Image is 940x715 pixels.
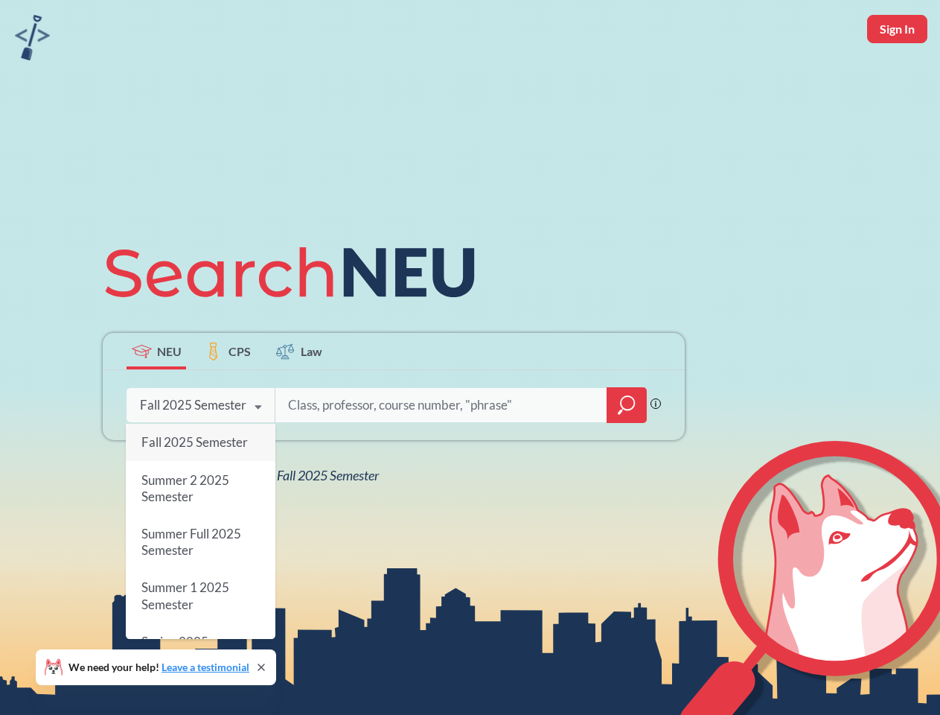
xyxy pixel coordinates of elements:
span: We need your help! [68,662,249,673]
svg: magnifying glass [618,395,636,416]
span: NEU Fall 2025 Semester [249,467,379,483]
span: Law [301,343,322,360]
input: Class, professor, course number, "phrase" [287,390,596,421]
a: Leave a testimonial [162,661,249,673]
span: Spring 2025 Semester [141,634,208,666]
span: Fall 2025 Semester [141,434,248,450]
span: NEU [157,343,182,360]
span: Summer 2 2025 Semester [141,472,229,504]
button: Sign In [867,15,927,43]
img: sandbox logo [15,15,50,60]
div: magnifying glass [607,387,647,423]
a: sandbox logo [15,15,50,65]
span: CPS [228,343,251,360]
span: Summer 1 2025 Semester [141,580,229,612]
span: Summer Full 2025 Semester [141,526,241,558]
div: Fall 2025 Semester [140,397,246,413]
